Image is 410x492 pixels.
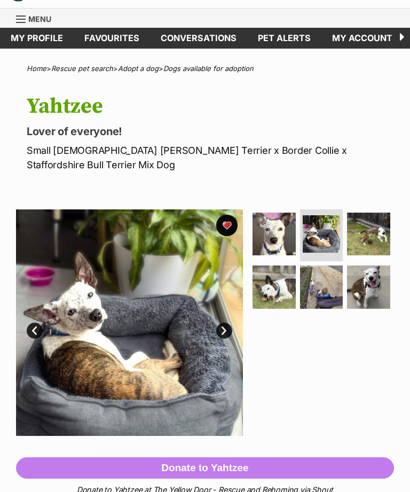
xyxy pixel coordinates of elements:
img: Photo of Yahtzee [16,209,243,436]
a: Menu [16,9,59,28]
img: Photo of Yahtzee [253,265,296,309]
a: Dogs available for adoption [163,64,254,73]
p: Lover of everyone! [27,124,394,139]
h1: Yahtzee [27,94,394,119]
img: Photo of Yahtzee [303,215,341,253]
span: Menu [28,14,51,24]
a: Next [216,323,232,339]
img: Photo of Yahtzee [347,213,390,256]
img: Photo of Yahtzee [300,265,343,309]
button: Donate to Yahtzee [16,457,394,479]
img: Photo of Yahtzee [347,265,390,309]
a: Adopt a dog [118,64,159,73]
p: Small [DEMOGRAPHIC_DATA] [PERSON_NAME] Terrier x Border Collie x Staffordshire Bull Terrier Mix Dog [27,143,394,172]
a: Pet alerts [247,28,321,49]
a: Prev [27,323,43,339]
img: Photo of Yahtzee [253,213,296,256]
a: Home [27,64,46,73]
a: My account [321,28,403,49]
a: Rescue pet search [51,64,113,73]
button: favourite [216,215,238,236]
a: conversations [150,28,247,49]
a: Favourites [74,28,150,49]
